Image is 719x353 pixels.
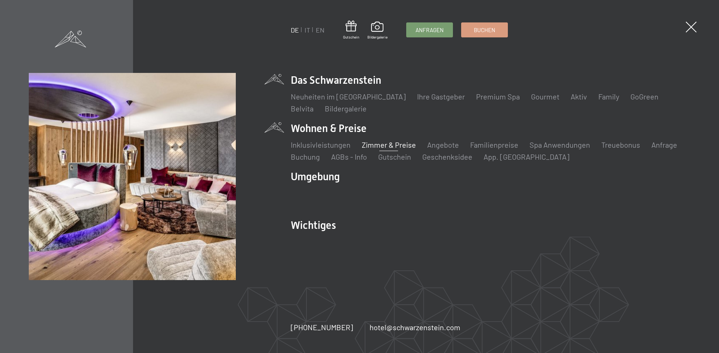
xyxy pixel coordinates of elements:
a: Buchen [462,23,507,37]
a: Premium Spa [476,92,520,101]
a: Family [598,92,619,101]
a: Geschenksidee [422,152,472,161]
a: DE [291,26,299,34]
span: Buchen [474,26,495,34]
a: Anfrage [651,140,677,149]
a: Zimmer & Preise [362,140,416,149]
span: Gutschein [343,34,359,40]
a: [PHONE_NUMBER] [291,322,353,332]
span: Anfragen [416,26,444,34]
span: [PHONE_NUMBER] [291,323,353,332]
a: Buchung [291,152,320,161]
a: Treuebonus [601,140,640,149]
a: Familienpreise [470,140,518,149]
a: Bildergalerie [367,22,388,40]
a: Gutschein [378,152,411,161]
a: Ihre Gastgeber [417,92,465,101]
a: Gutschein [343,21,359,40]
a: AGBs - Info [331,152,367,161]
span: Bildergalerie [367,34,388,40]
a: Neuheiten im [GEOGRAPHIC_DATA] [291,92,406,101]
a: Anfragen [407,23,453,37]
a: Belvita [291,104,314,113]
a: Spa Anwendungen [530,140,590,149]
a: GoGreen [630,92,658,101]
a: EN [316,26,324,34]
a: hotel@schwarzenstein.com [370,322,460,332]
a: Gourmet [531,92,559,101]
a: Inklusivleistungen [291,140,351,149]
a: Angebote [427,140,459,149]
a: App. [GEOGRAPHIC_DATA] [484,152,570,161]
a: IT [305,26,310,34]
a: Bildergalerie [325,104,367,113]
a: Aktiv [571,92,587,101]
